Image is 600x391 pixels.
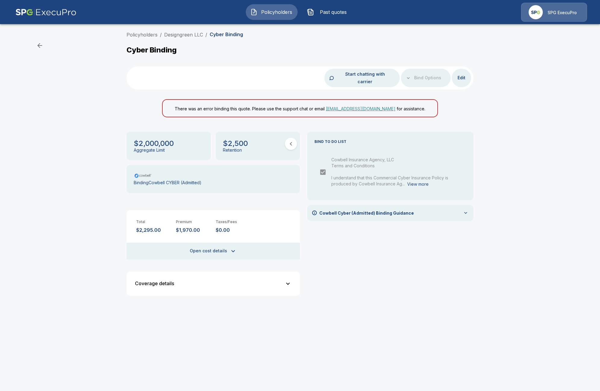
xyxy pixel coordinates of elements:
[127,46,177,54] p: Cyber Binding
[130,275,296,292] button: Coverage details
[134,173,152,179] img: Carrier Logo
[223,139,248,148] p: $2,500
[335,69,395,87] button: Start chatting with carrier
[136,220,171,224] p: Total
[134,139,174,148] p: $2,000,000
[134,180,202,185] p: Binding Cowbell CYBER (Admitted)
[160,31,162,38] li: /
[521,3,587,22] a: Agency IconSPG ExecuPro
[175,105,425,112] p: There was an error binding this quote. Please use the support chat or email for assistance.
[164,32,203,38] a: Designgreen LLC
[216,227,251,233] p: $0.00
[260,8,293,16] span: Policyholders
[529,5,543,19] img: Agency Icon
[210,32,243,37] p: Cyber Binding
[216,220,251,224] p: Taxes/Fees
[317,8,350,16] span: Past quotes
[307,8,314,16] img: Past quotes Icon
[136,227,171,233] p: $2,295.00
[127,243,300,260] button: Open cost details
[548,10,577,16] p: SPG ExecuPro
[205,31,207,38] li: /
[176,220,211,224] p: Premium
[127,31,243,38] nav: breadcrumb
[15,3,77,22] img: AA Logo
[250,8,258,16] img: Policyholders Icon
[302,4,354,20] button: Past quotes IconPast quotes
[127,32,158,38] a: Policyholders
[176,227,211,233] p: $1,970.00
[134,148,165,153] p: Aggregate Limit
[319,210,414,216] p: Cowbell Cyber (Admitted) Binding Guidance
[246,4,298,20] button: Policyholders IconPolicyholders
[407,181,429,188] button: View more
[452,72,471,84] button: Edit
[314,139,466,144] p: BIND TO DO LIST
[223,148,242,153] p: Retention
[326,106,395,111] a: [EMAIL_ADDRESS][DOMAIN_NAME]
[331,157,448,186] span: Cowbell Insurance Agency, LLC Terms and Conditions I understand that this Commercial Cyber Insura...
[135,281,284,286] div: Coverage details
